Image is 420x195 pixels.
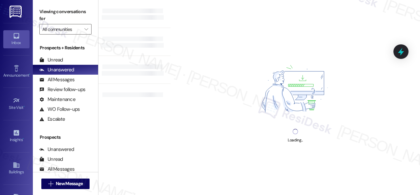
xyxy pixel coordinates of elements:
[3,159,30,177] a: Buildings
[24,104,25,109] span: •
[39,116,65,123] div: Escalate
[39,156,63,163] div: Unread
[39,86,85,93] div: Review follow-ups
[39,57,63,63] div: Unread
[39,76,74,83] div: All Messages
[3,95,30,113] a: Site Visit •
[39,146,74,153] div: Unanswered
[10,6,23,18] img: ResiDesk Logo
[48,181,53,186] i: 
[29,72,30,77] span: •
[39,166,74,173] div: All Messages
[42,24,81,35] input: All communities
[33,134,98,141] div: Prospects
[56,180,83,187] span: New Message
[39,96,75,103] div: Maintenance
[3,30,30,48] a: Inbox
[41,179,90,189] button: New Message
[288,137,303,144] div: Loading...
[33,44,98,51] div: Prospects + Residents
[39,66,74,73] div: Unanswered
[39,106,80,113] div: WO Follow-ups
[39,7,92,24] label: Viewing conversations for
[3,127,30,145] a: Insights •
[23,136,24,141] span: •
[84,27,88,32] i: 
